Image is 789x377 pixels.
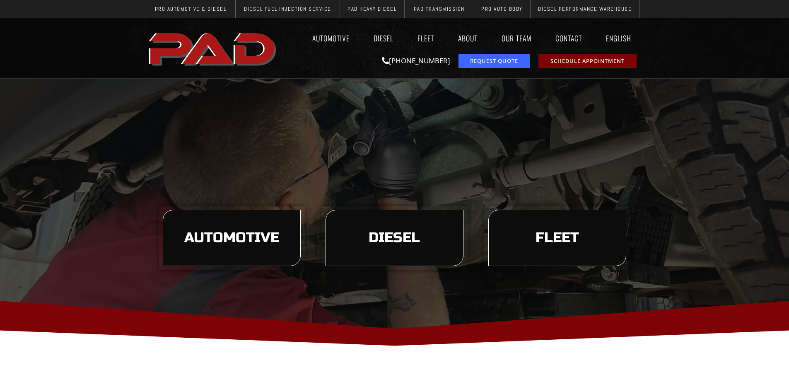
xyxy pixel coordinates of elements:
[280,29,643,48] nav: Menu
[548,29,590,48] a: Contact
[488,210,626,266] a: learn more about our fleet services
[550,58,625,64] span: Schedule Appointment
[184,231,279,245] span: Automotive
[481,6,523,12] span: Pro Auto Body
[410,29,442,48] a: Fleet
[598,29,643,48] a: English
[244,6,331,12] span: Diesel Fuel Injection Service
[538,6,632,12] span: Diesel Performance Warehouse
[536,231,579,245] span: Fleet
[326,210,463,266] a: learn more about our diesel services
[369,231,420,245] span: Diesel
[538,54,637,68] a: schedule repair or service appointment
[146,26,280,71] img: The image shows the word "PAD" in bold, red, uppercase letters with a slight shadow effect.
[304,29,357,48] a: Automotive
[146,26,280,71] a: pro automotive and diesel home page
[155,6,227,12] span: Pro Automotive & Diesel
[494,29,539,48] a: Our Team
[347,6,396,12] span: PAD Heavy Diesel
[470,58,518,64] span: Request Quote
[163,210,301,266] a: learn more about our automotive services
[366,29,401,48] a: Diesel
[414,6,465,12] span: PAD Transmission
[450,29,485,48] a: About
[458,54,530,68] a: request a service or repair quote
[382,56,450,65] a: [PHONE_NUMBER]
